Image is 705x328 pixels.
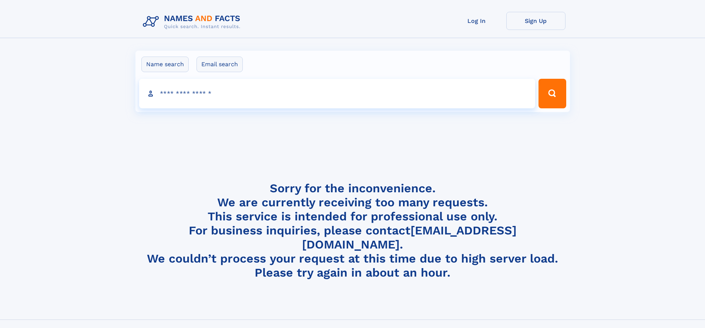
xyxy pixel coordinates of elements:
[140,181,565,280] h4: Sorry for the inconvenience. We are currently receiving too many requests. This service is intend...
[538,79,566,108] button: Search Button
[139,79,536,108] input: search input
[506,12,565,30] a: Sign Up
[447,12,506,30] a: Log In
[302,223,517,251] a: [EMAIL_ADDRESS][DOMAIN_NAME]
[197,57,243,72] label: Email search
[141,57,189,72] label: Name search
[140,12,246,32] img: Logo Names and Facts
